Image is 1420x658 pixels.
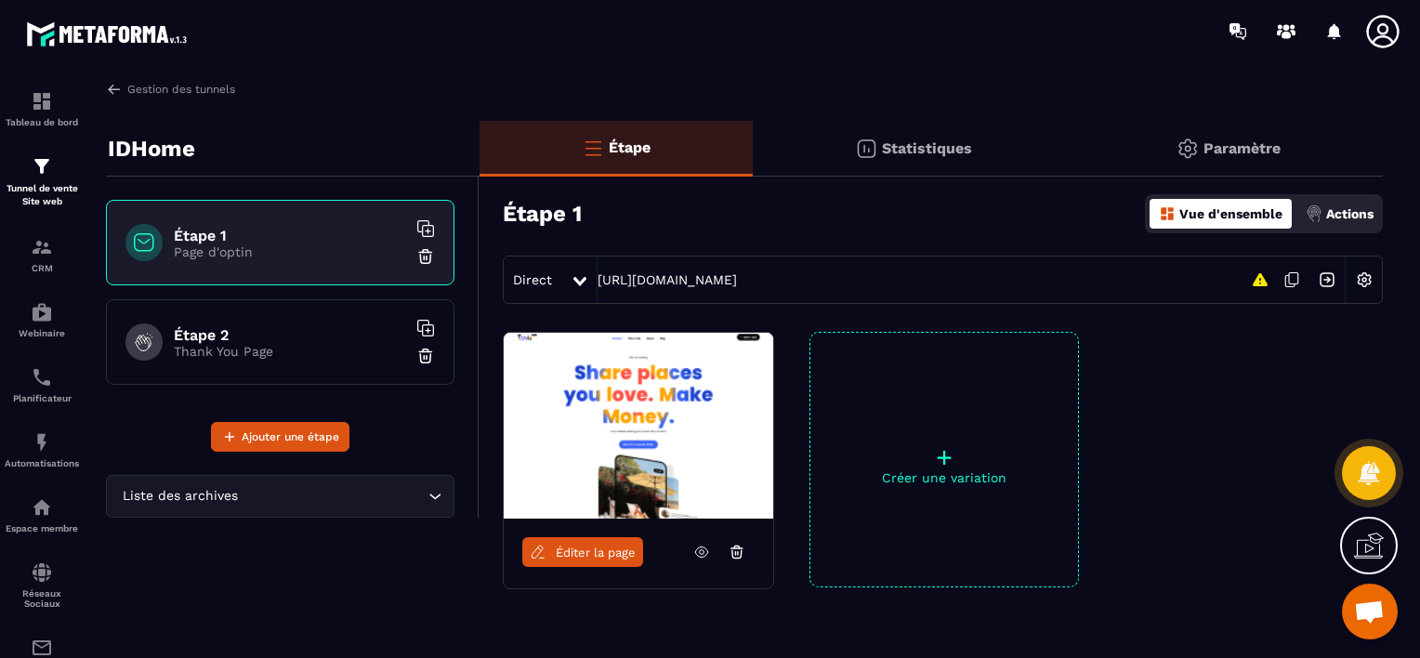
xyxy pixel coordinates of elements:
h6: Étape 2 [174,326,406,344]
img: automations [31,496,53,519]
p: Vue d'ensemble [1179,206,1282,221]
p: Planificateur [5,393,79,403]
p: Actions [1326,206,1374,221]
a: Gestion des tunnels [106,81,235,98]
p: Paramètre [1203,139,1281,157]
div: Search for option [106,475,454,518]
p: IDHome [108,130,195,167]
h6: Étape 1 [174,227,406,244]
span: Direct [513,272,552,287]
div: Ouvrir le chat [1342,584,1398,639]
a: formationformationTunnel de vente Site web [5,141,79,222]
img: logo [26,17,193,51]
a: automationsautomationsEspace membre [5,482,79,547]
img: scheduler [31,366,53,388]
a: schedulerschedulerPlanificateur [5,352,79,417]
a: social-networksocial-networkRéseaux Sociaux [5,547,79,623]
img: formation [31,236,53,258]
img: bars-o.4a397970.svg [582,137,604,159]
a: formationformationCRM [5,222,79,287]
img: formation [31,155,53,178]
p: Thank You Page [174,344,406,359]
img: setting-gr.5f69749f.svg [1177,138,1199,160]
img: stats.20deebd0.svg [855,138,877,160]
p: Statistiques [882,139,972,157]
img: arrow [106,81,123,98]
img: automations [31,431,53,454]
input: Search for option [242,486,424,507]
img: trash [416,247,435,266]
h3: Étape 1 [503,201,582,227]
a: formationformationTableau de bord [5,76,79,141]
span: Ajouter une étape [242,428,339,446]
p: Page d'optin [174,244,406,259]
a: automationsautomationsWebinaire [5,287,79,352]
span: Liste des archives [118,486,242,507]
p: CRM [5,263,79,273]
p: Tunnel de vente Site web [5,182,79,208]
p: Tableau de bord [5,117,79,127]
span: Éditer la page [556,546,636,559]
p: Étape [609,138,651,156]
img: social-network [31,561,53,584]
img: image [504,333,773,519]
p: Réseaux Sociaux [5,588,79,609]
button: Ajouter une étape [211,422,349,452]
img: dashboard-orange.40269519.svg [1159,205,1176,222]
img: actions.d6e523a2.png [1306,205,1322,222]
p: Créer une variation [810,470,1078,485]
p: Espace membre [5,523,79,533]
p: Automatisations [5,458,79,468]
img: automations [31,301,53,323]
img: trash [416,347,435,365]
img: formation [31,90,53,112]
img: setting-w.858f3a88.svg [1347,262,1382,297]
p: + [810,444,1078,470]
img: arrow-next.bcc2205e.svg [1309,262,1345,297]
a: automationsautomationsAutomatisations [5,417,79,482]
p: Webinaire [5,328,79,338]
a: [URL][DOMAIN_NAME] [598,272,737,287]
a: Éditer la page [522,537,643,567]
